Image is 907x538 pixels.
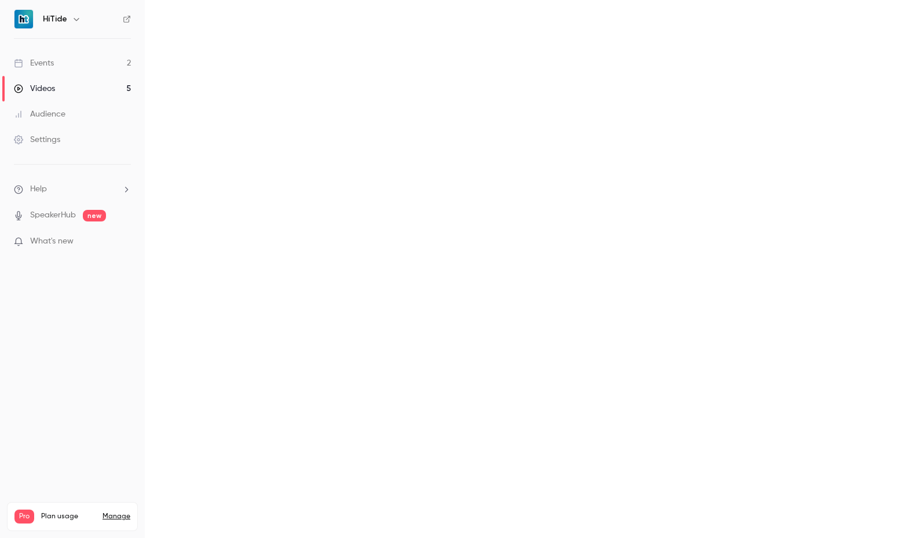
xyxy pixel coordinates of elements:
div: Videos [14,83,55,94]
div: Settings [14,134,60,146]
span: What's new [30,235,74,248]
h6: HiTide [43,13,67,25]
div: Events [14,57,54,69]
a: SpeakerHub [30,209,76,221]
a: Manage [103,512,130,521]
span: new [83,210,106,221]
div: Audience [14,108,65,120]
iframe: Noticeable Trigger [117,237,131,247]
span: Pro [14,510,34,524]
li: help-dropdown-opener [14,183,131,195]
img: HiTide [14,10,33,28]
span: Help [30,183,47,195]
span: Plan usage [41,512,96,521]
